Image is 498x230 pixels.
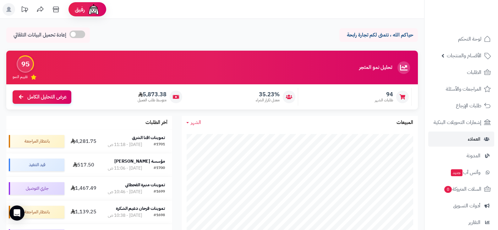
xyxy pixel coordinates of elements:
[428,31,494,47] a: لوحة التحكم
[455,14,492,27] img: logo-2.png
[108,165,142,171] div: [DATE] - 11:06 ص
[428,165,494,180] a: وآتس آبجديد
[444,185,481,194] span: السلات المتروكة
[256,91,280,98] span: 35.23%
[9,182,64,195] div: جاري التوصيل
[428,132,494,147] a: العملاء
[67,130,101,153] td: 4,281.75
[428,148,494,163] a: المدونة
[444,186,452,193] span: 0
[125,182,165,188] strong: تموينات منيرة القحطاني
[446,85,481,93] span: المراجعات والأسئلة
[13,74,28,80] span: تقييم النمو
[428,98,494,113] a: طلبات الإرجاع
[186,119,201,126] a: الشهر
[456,101,481,110] span: طلبات الإرجاع
[428,81,494,97] a: المراجعات والأسئلة
[108,189,142,195] div: [DATE] - 10:46 ص
[9,159,64,171] div: قيد التنفيذ
[434,118,481,127] span: إشعارات التحويلات البنكية
[154,165,165,171] div: #1700
[428,115,494,130] a: إشعارات التحويلات البنكية
[375,98,393,103] span: طلبات الشهر
[359,65,392,70] h3: تحليل نمو المتجر
[108,142,142,148] div: [DATE] - 11:18 ص
[397,120,413,126] h3: المبيعات
[154,189,165,195] div: #1699
[191,119,201,126] span: الشهر
[154,142,165,148] div: #1701
[138,91,167,98] span: 5,873.38
[344,31,413,39] p: حياكم الله ، نتمنى لكم تجارة رابحة
[154,212,165,219] div: #1698
[451,169,462,176] span: جديد
[9,206,64,218] div: بانتظار المراجعة
[108,212,142,219] div: [DATE] - 10:38 ص
[67,153,101,177] td: 517.50
[132,134,165,141] strong: تموينات افنا الشرق
[116,205,165,212] strong: تموينات فرحان دغيم الشكرة
[428,65,494,80] a: الطلبات
[375,91,393,98] span: 94
[458,35,481,43] span: لوحة التحكم
[428,215,494,230] a: التقارير
[17,3,32,17] a: تحديثات المنصة
[9,135,64,148] div: بانتظار المراجعة
[468,218,480,227] span: التقارير
[450,168,480,177] span: وآتس آب
[467,151,480,160] span: المدونة
[467,68,481,77] span: الطلبات
[428,198,494,213] a: أدوات التسويق
[428,182,494,197] a: السلات المتروكة0
[67,200,101,224] td: 1,139.25
[87,3,100,16] img: ai-face.png
[145,120,167,126] h3: آخر الطلبات
[114,158,165,165] strong: مؤسسة [PERSON_NAME]
[75,6,85,13] span: رفيق
[67,177,101,200] td: 1,467.49
[9,205,25,221] div: Open Intercom Messenger
[468,135,480,143] span: العملاء
[256,98,280,103] span: معدل تكرار الشراء
[138,98,167,103] span: متوسط طلب العميل
[27,93,67,101] span: عرض التحليل الكامل
[13,90,71,104] a: عرض التحليل الكامل
[14,31,66,39] span: إعادة تحميل البيانات التلقائي
[447,51,481,60] span: الأقسام والمنتجات
[453,201,480,210] span: أدوات التسويق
